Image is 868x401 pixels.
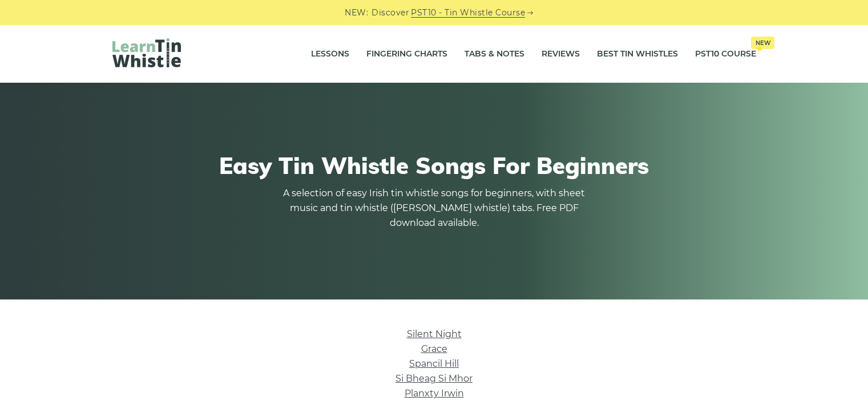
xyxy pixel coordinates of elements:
[112,38,181,67] img: LearnTinWhistle.com
[465,40,524,68] a: Tabs & Notes
[542,40,580,68] a: Reviews
[112,152,756,179] h1: Easy Tin Whistle Songs For Beginners
[366,40,447,68] a: Fingering Charts
[407,329,462,339] a: Silent Night
[421,343,447,354] a: Grace
[395,373,473,384] a: Si­ Bheag Si­ Mhor
[280,186,588,230] p: A selection of easy Irish tin whistle songs for beginners, with sheet music and tin whistle ([PER...
[597,40,678,68] a: Best Tin Whistles
[405,388,464,399] a: Planxty Irwin
[751,37,774,49] span: New
[695,40,756,68] a: PST10 CourseNew
[311,40,349,68] a: Lessons
[409,358,459,369] a: Spancil Hill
